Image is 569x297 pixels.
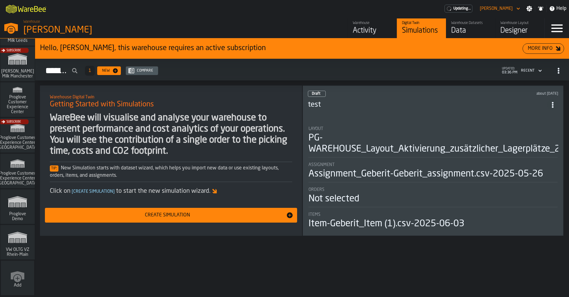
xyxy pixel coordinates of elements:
[308,187,558,207] div: stat-Orders
[308,212,558,217] div: Title
[308,126,558,131] div: Title
[453,6,471,11] span: Updating...
[50,93,292,100] h2: Sub Title
[40,43,523,53] div: Hello, [PERSON_NAME], this warehouse requires an active subscription
[308,212,558,229] div: stat-Items
[521,69,535,73] div: DropdownMenuValue-4
[45,90,297,113] div: title-Getting Started with Simulations
[0,225,35,261] a: link-to-/wh/i/44979e6c-6f66-405e-9874-c1e29f02a54a/simulations
[6,49,21,52] span: Subscribe
[444,5,472,13] a: link-to-/wh/i/1653e8cc-126b-480f-9c47-e01e76aa4a88/pricing/
[524,6,535,12] label: button-toggle-Settings
[14,283,22,288] span: Add
[308,187,558,192] div: Title
[556,5,567,12] span: Help
[446,18,495,38] a: link-to-/wh/i/1653e8cc-126b-480f-9c47-e01e76aa4a88/data
[0,189,35,225] a: link-to-/wh/i/e36b03eb-bea5-40ab-83a2-6422b9ded721/simulations
[502,70,517,75] span: 03:36 PM
[50,165,58,172] span: Tip:
[134,69,156,73] div: Compare
[308,168,543,180] div: Assignment_Geberit-Geberit_assignment.csv-2025-05-26
[480,6,513,11] div: DropdownMenuValue-Sebastian Petruch Petruch
[308,218,464,229] div: Item-Geberit_Item (1).csv-2025-06-03
[0,47,35,82] a: link-to-/wh/i/b09612b5-e9f1-4a3a-b0a4-784729d61419/simulations
[353,21,392,25] div: Warehouse
[303,85,563,236] div: ItemListCard-DashboardItemContainer
[0,82,35,118] a: link-to-/wh/i/ad8a128b-0962-41b6-b9c5-f48cc7973f93/simulations
[0,118,35,154] a: link-to-/wh/i/fa949e79-6535-42a1-9210-3ec8e248409d/simulations
[348,18,397,38] a: link-to-/wh/i/1653e8cc-126b-480f-9c47-e01e76aa4a88/feed/
[308,126,323,131] span: Layout
[50,113,292,157] div: WareBee will visualise and analyse your warehouse to present performance and cost analytics of yo...
[443,92,558,96] div: Updated: 6/16/2025, 2:25:12 PM Created: 6/16/2025, 2:25:02 PM
[312,92,320,96] span: Draft
[126,66,158,75] button: button-Compare
[1,261,34,296] a: link-to-/wh/new
[23,25,189,36] div: [PERSON_NAME]
[397,18,446,38] a: link-to-/wh/i/1653e8cc-126b-480f-9c47-e01e76aa4a88/simulations
[402,26,441,36] div: Simulations
[523,43,564,54] button: button-More Info
[308,91,326,97] div: status-0 2
[89,69,91,73] span: 1
[308,162,558,182] div: stat-Assignment
[45,208,297,223] button: button-Create Simulation
[97,66,121,75] button: button-New
[82,66,97,76] div: ButtonLoadMore-Load More-Prev-First-Last
[72,189,73,194] span: [
[308,120,558,231] section: card-SimulationDashboardCard-draft
[23,20,40,24] span: Warehouse
[444,5,472,13] div: Menu Subscription
[525,45,555,52] div: More Info
[500,26,539,36] div: Designer
[3,212,32,221] span: Proglove Demo
[49,212,286,219] div: Create Simulation
[402,21,441,25] div: Digital Twin
[113,189,115,194] span: ]
[535,6,546,12] label: button-toggle-Notifications
[519,67,543,74] div: DropdownMenuValue-4
[100,69,112,73] div: New
[3,247,32,257] span: VW OLTG VZ Rhein-Main
[547,5,569,12] label: button-toggle-Help
[3,95,32,114] span: Proglove Customer Experience Center
[353,26,392,36] div: Activity
[308,100,547,110] h3: test
[477,5,521,12] div: DropdownMenuValue-Sebastian Petruch Petruch
[308,212,320,217] span: Items
[545,18,569,38] label: button-toggle-Menu
[50,164,292,179] div: New Simulation starts with dataset wizard, which helps you import new data or use existing layout...
[500,21,539,25] div: Warehouse Layout
[451,26,490,36] div: Data
[40,85,302,236] div: ItemListCard-
[50,187,292,196] div: Click on to start the new simulation wizard.
[6,120,21,124] span: Subscribe
[35,59,569,81] h2: button-Simulations
[50,100,154,109] span: Getting Started with Simulations
[308,162,335,167] span: Assignment
[495,18,544,38] a: link-to-/wh/i/1653e8cc-126b-480f-9c47-e01e76aa4a88/designer
[70,189,116,194] span: Create Simulation
[0,154,35,189] a: link-to-/wh/i/b725f59e-a7b8-4257-9acf-85a504d5909c/simulations
[308,126,558,157] div: stat-Layout
[308,193,359,204] div: Not selected
[308,162,558,167] div: Title
[502,67,517,70] span: updated:
[35,38,569,59] div: ItemListCard-
[308,187,324,192] span: Orders
[451,21,490,25] div: Warehouse Datasets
